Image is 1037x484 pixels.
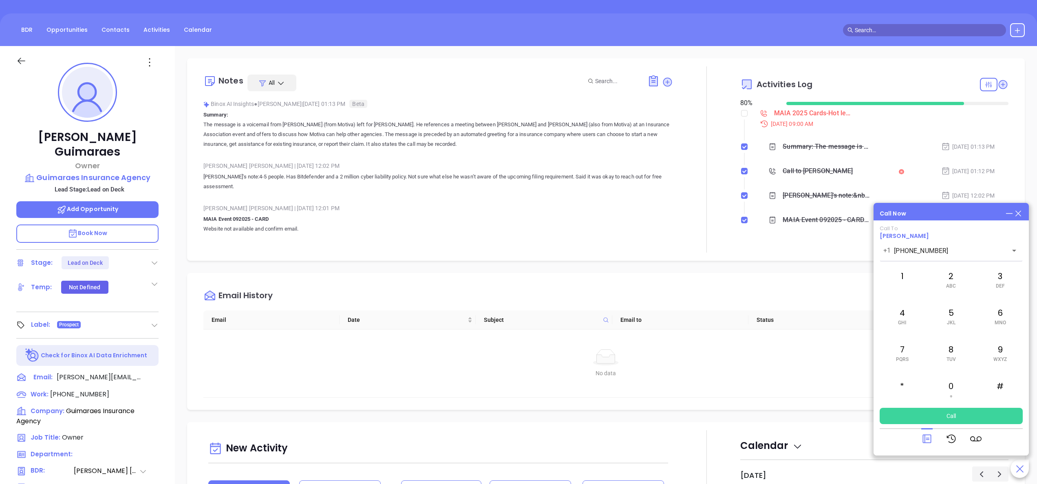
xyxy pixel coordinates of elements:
[340,310,476,330] th: Date
[898,320,906,326] span: GHI
[774,107,852,119] div: MAIA 2025 Cards-Hot leads
[57,372,142,382] span: [PERSON_NAME][EMAIL_ADDRESS][DOMAIN_NAME]
[484,315,599,324] span: Subject
[880,232,929,240] a: [PERSON_NAME]
[97,23,135,37] a: Contacts
[740,471,766,480] h2: [DATE]
[757,80,812,88] span: Activities Log
[203,160,673,172] div: [PERSON_NAME] [PERSON_NAME] [DATE] 12:02 PM
[31,433,60,442] span: Job Title:
[33,372,53,383] span: Email:
[31,319,51,331] div: Label:
[947,356,956,362] span: TUV
[880,408,1023,424] button: Call
[213,369,998,378] div: No data
[1008,245,1020,256] button: Open
[203,120,673,149] p: The message is a voicemail from [PERSON_NAME] (from Motiva) left for [PERSON_NAME]. He references...
[755,119,1008,128] div: [DATE] 09:00 AM
[947,320,955,326] span: JKL
[269,79,275,87] span: All
[978,300,1023,332] div: 6
[31,281,52,293] div: Temp:
[880,300,924,332] div: 4
[16,130,159,159] p: [PERSON_NAME] Guimaraes
[31,407,64,415] span: Company:
[847,27,853,33] span: search
[203,202,673,214] div: [PERSON_NAME] [PERSON_NAME] [DATE] 12:01 PM
[203,174,259,180] span: [PERSON_NAME]'s note:
[929,300,973,332] div: 5
[31,390,49,398] span: Work :
[203,112,228,118] b: Summary:
[993,356,1007,362] span: WXYZ
[740,439,803,452] span: Calendar
[972,466,991,482] button: Previous day
[349,100,367,108] span: Beta
[218,77,243,85] div: Notes
[880,263,924,296] div: 1
[20,184,159,195] p: Lead Stage: Lead on Deck
[74,466,139,476] span: [PERSON_NAME] [PERSON_NAME]
[254,101,258,107] span: ●
[946,283,956,289] span: ABC
[179,23,217,37] a: Calendar
[68,256,103,269] div: Lead on Deck
[978,337,1023,369] div: 9
[31,257,53,269] div: Stage:
[294,205,296,211] span: |
[348,315,466,324] span: Date
[595,77,638,86] input: Search...
[929,373,973,406] div: 0
[41,351,147,360] p: Check for Binox AI Data Enrichment
[941,142,995,151] div: [DATE] 01:13 PM
[880,337,924,369] div: 7
[139,23,175,37] a: Activities
[16,172,159,183] a: Guimaraes Insurance Agency
[62,433,84,442] span: Owner
[203,174,662,189] span: 4-5 people. Has Bitdefender and a 2 million cyber liability policy. Not sure what else he wasn’t ...
[62,67,113,118] img: profile-user
[929,263,973,296] div: 2
[68,229,108,237] span: Book Now
[50,389,109,399] span: [PHONE_NUMBER]
[203,310,340,330] th: Email
[16,160,159,171] p: Owner
[203,216,269,222] strong: MAIA Event 092025 - CARD
[218,291,273,302] div: Email History
[880,209,906,218] div: Call Now
[929,337,973,369] div: 8
[783,189,870,202] div: [PERSON_NAME]'s note:&nbsp;4-5 people. Has Bitdefender and a 2 million cyber liability policy. No...
[950,393,953,399] span: +
[978,373,1023,406] div: #
[59,320,79,329] span: Prospect
[941,191,995,200] div: [DATE] 12:02 PM
[203,226,298,232] span: Website not available and confirm email.
[740,98,777,108] div: 80 %
[783,141,870,153] div: Summary: The message is a voicemail from [PERSON_NAME] (from Motiva) left for [PERSON_NAME]. He r...
[855,26,1002,35] input: Search…
[203,101,210,108] img: svg%3e
[612,310,748,330] th: Email to
[783,214,870,226] div: MAIA Event 092025 - CARDWebsite not available and confirm email.
[880,224,898,232] span: Call To
[896,356,909,362] span: PQRS
[894,246,996,255] input: Enter phone number or name
[69,281,100,294] div: Not Defined
[783,165,853,177] div: Call to [PERSON_NAME]
[748,310,885,330] th: Status
[990,466,1008,482] button: Next day
[16,23,38,37] a: BDR
[941,167,995,176] div: [DATE] 01:12 PM
[31,466,73,476] span: BDR:
[31,450,73,458] span: Department:
[25,348,40,363] img: Ai-Enrich-DaqCidB-.svg
[208,438,668,459] div: New Activity
[16,406,135,426] span: Guimaraes Insurance Agency
[996,283,1005,289] span: DEF
[42,23,93,37] a: Opportunities
[978,263,1023,296] div: 3
[294,163,296,169] span: |
[883,246,891,255] p: +1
